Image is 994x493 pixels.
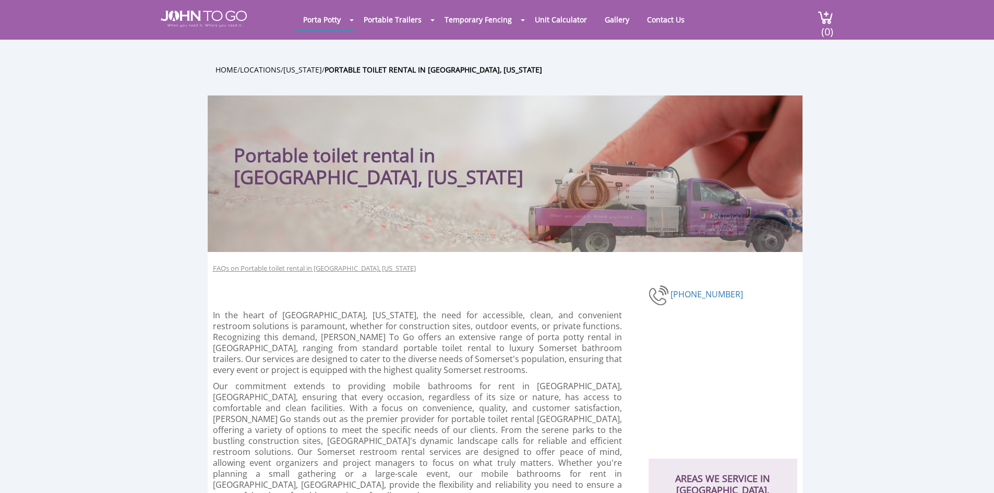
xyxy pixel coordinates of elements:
span: (0) [821,16,833,39]
img: cart a [818,10,833,25]
img: phone-number [649,284,670,307]
img: Truck [516,155,797,252]
a: Temporary Fencing [437,9,520,30]
a: FAQs on Portable toilet rental in [GEOGRAPHIC_DATA], [US_STATE] [213,263,416,273]
a: Porta Potty [295,9,349,30]
a: [PHONE_NUMBER] [670,288,743,300]
a: Portable Trailers [356,9,429,30]
a: Gallery [597,9,637,30]
img: JOHN to go [161,10,247,27]
a: Portable toilet rental in [GEOGRAPHIC_DATA], [US_STATE] [325,65,542,75]
h1: Portable toilet rental in [GEOGRAPHIC_DATA], [US_STATE] [234,116,570,188]
a: Locations [240,65,281,75]
a: Unit Calculator [527,9,595,30]
a: Contact Us [639,9,692,30]
a: Home [215,65,237,75]
ul: / / / [215,64,810,76]
a: [US_STATE] [283,65,322,75]
p: In the heart of [GEOGRAPHIC_DATA], [US_STATE], the need for accessible, clean, and convenient res... [213,310,622,376]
